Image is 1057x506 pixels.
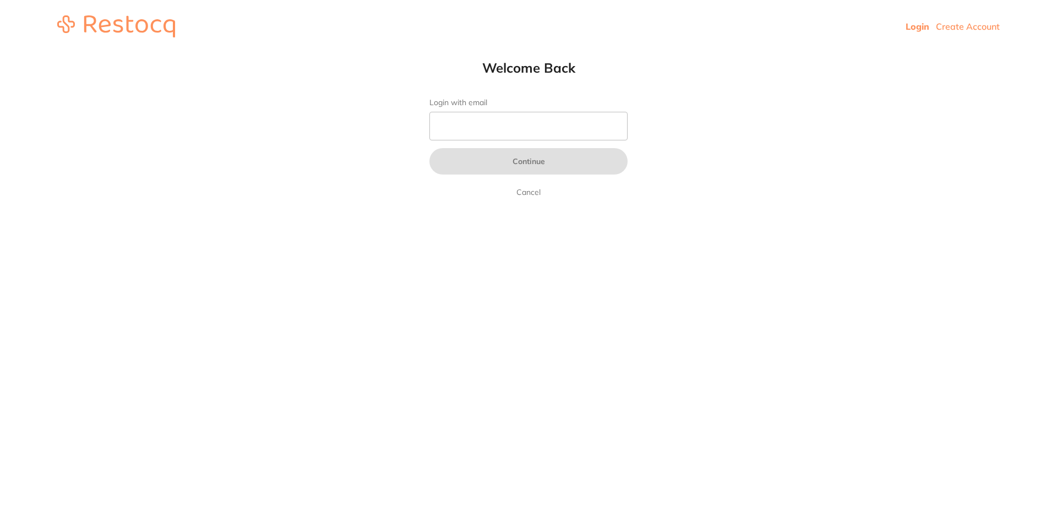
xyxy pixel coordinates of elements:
[57,15,175,37] img: restocq_logo.svg
[407,59,650,76] h1: Welcome Back
[514,186,543,199] a: Cancel
[429,98,628,107] label: Login with email
[906,21,929,32] a: Login
[936,21,1000,32] a: Create Account
[429,148,628,175] button: Continue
